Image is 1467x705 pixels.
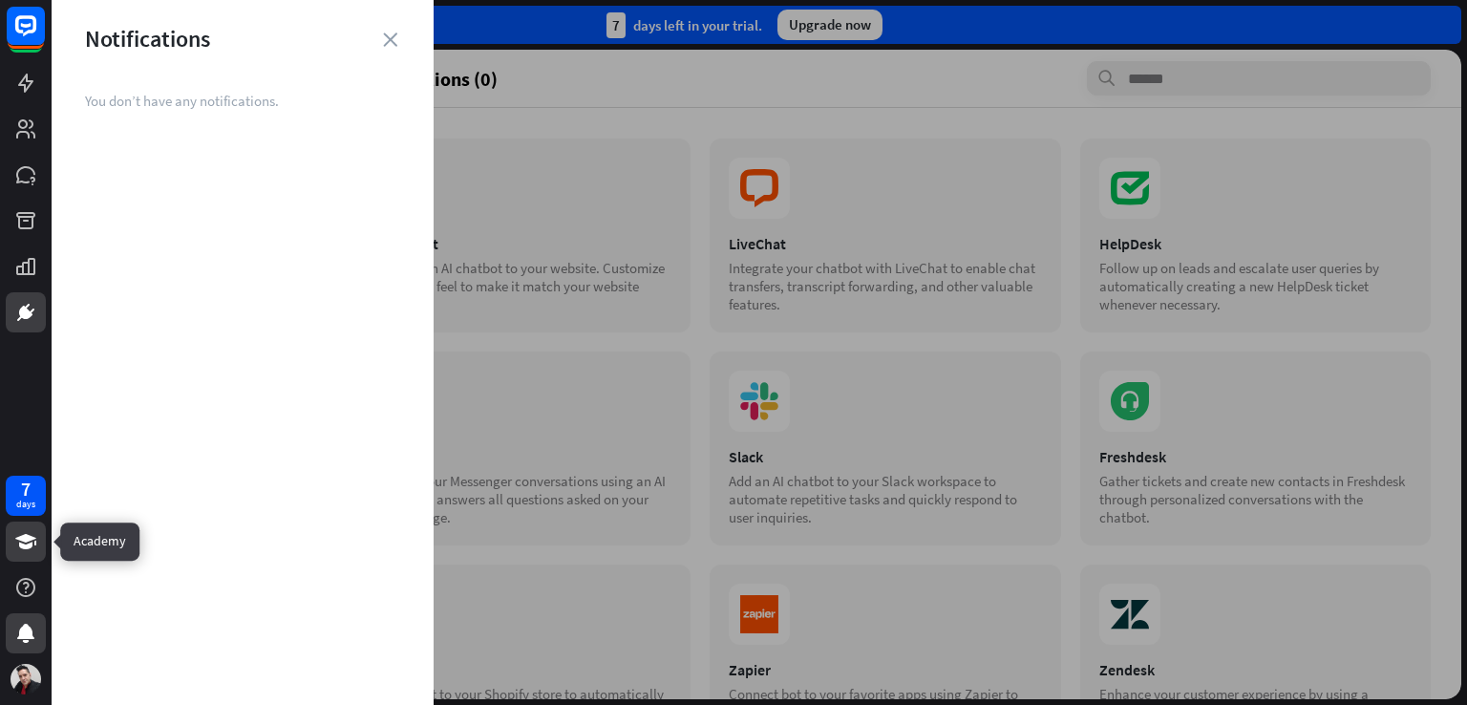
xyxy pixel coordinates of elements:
div: 7 [21,481,31,498]
a: 7 days [6,476,46,516]
div: Notifications [52,24,434,53]
div: You don’t have any notifications. [52,92,434,110]
i: close [383,32,397,47]
button: Open LiveChat chat widget [15,8,73,65]
div: days [16,498,35,511]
